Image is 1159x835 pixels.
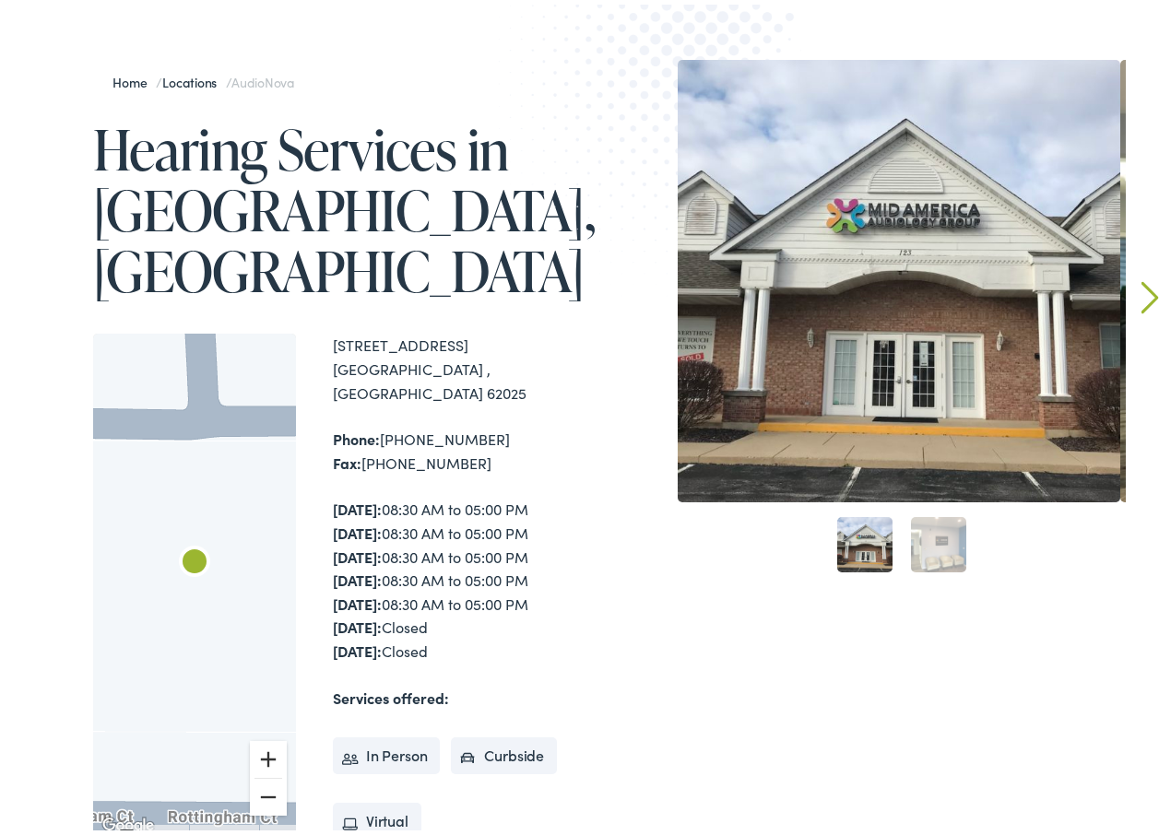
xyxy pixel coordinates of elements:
[333,612,382,632] strong: [DATE]:
[333,542,382,562] strong: [DATE]:
[333,798,421,835] li: Virtual
[911,512,966,568] a: 2
[333,733,441,770] li: In Person
[172,537,217,582] div: AudioNova
[333,518,382,538] strong: [DATE]:
[333,424,380,444] strong: Phone:
[162,68,226,87] a: Locations
[231,68,294,87] span: AudioNova
[250,774,287,811] button: Zoom out
[112,68,294,87] span: / /
[265,824,290,834] a: Terms (opens in new tab)
[195,824,210,834] span: 5 m
[250,736,287,773] button: Zoom in
[333,448,361,468] strong: Fax:
[93,114,586,297] h1: Hearing Services in [GEOGRAPHIC_DATA], [GEOGRAPHIC_DATA]
[333,493,586,658] div: 08:30 AM to 05:00 PM 08:30 AM to 05:00 PM 08:30 AM to 05:00 PM 08:30 AM to 05:00 PM 08:30 AM to 0...
[333,589,382,609] strong: [DATE]:
[1141,276,1159,310] a: Next
[333,329,586,400] div: [STREET_ADDRESS] [GEOGRAPHIC_DATA] , [GEOGRAPHIC_DATA] 62025
[333,683,449,703] strong: Services offered:
[333,565,382,585] strong: [DATE]:
[333,636,382,656] strong: [DATE]:
[333,423,586,470] div: [PHONE_NUMBER] [PHONE_NUMBER]
[451,733,557,770] li: Curbside
[837,512,893,568] a: 1
[98,809,159,833] a: Open this area in Google Maps (opens a new window)
[333,494,382,514] strong: [DATE]:
[189,820,259,833] button: Map Scale: 5 m per 43 pixels
[98,809,159,833] img: Google
[112,68,156,87] a: Home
